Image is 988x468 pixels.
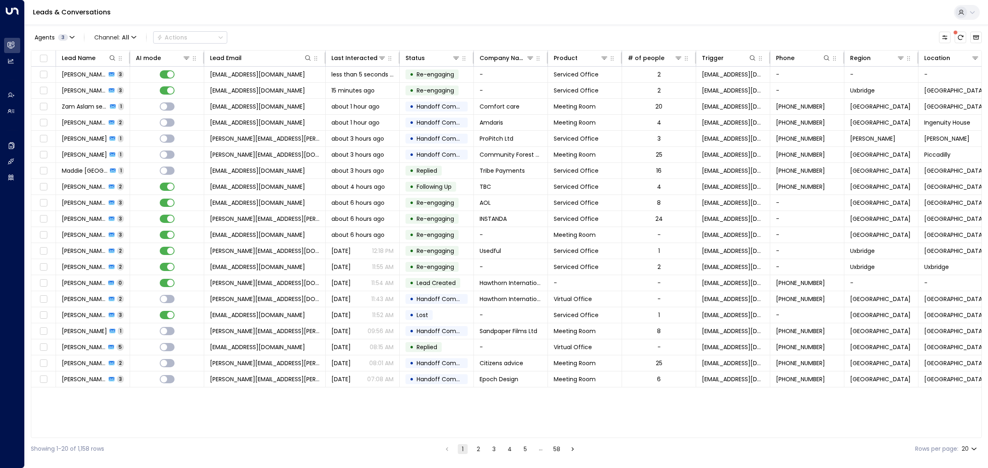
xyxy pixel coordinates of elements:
[38,278,49,288] span: Toggle select row
[62,134,107,143] span: Victoria Barker
[702,247,764,255] span: noreply@notifications.hubspot.com
[410,196,414,210] div: •
[924,118,970,127] span: Ingenuity House
[776,151,825,159] span: +447982665506
[410,260,414,274] div: •
[970,32,982,43] button: Archived Leads
[331,70,394,79] span: less than 5 seconds ago
[770,227,844,243] td: -
[702,199,764,207] span: noreply@notifications.hubspot.com
[702,231,764,239] span: noreply@notifications.hubspot.com
[844,67,918,82] td: -
[153,31,227,44] button: Actions
[657,183,661,191] div: 4
[776,53,831,63] div: Phone
[770,259,844,275] td: -
[568,444,578,454] button: Go to next page
[776,53,795,63] div: Phone
[474,259,548,275] td: -
[850,311,911,319] span: London
[371,279,394,287] p: 11:54 AM
[924,263,949,271] span: Uxbridge
[924,102,985,111] span: Aberdeen
[62,102,107,111] span: Zam Aslam services
[480,295,542,303] span: Hawthorn International ltd
[655,215,663,223] div: 24
[924,183,985,191] span: Gracechurch Street
[117,279,124,286] span: 0
[370,343,394,351] p: 08:15 AM
[410,212,414,226] div: •
[480,215,507,223] span: INSTANDA
[410,180,414,194] div: •
[331,151,384,159] span: about 3 hours ago
[62,343,106,351] span: Sufian Zaheen
[480,199,491,207] span: AOL
[210,215,319,223] span: derek.hill@instanda.com
[554,102,596,111] span: Meeting Room
[38,294,49,304] span: Toggle select row
[117,215,124,222] span: 3
[417,231,454,239] span: Trigger
[924,53,979,63] div: Location
[62,167,107,175] span: Maddie England
[331,183,385,191] span: about 4 hours ago
[210,327,319,335] span: annabel.aldridge@sandpaperfilms.com
[474,83,548,98] td: -
[417,215,454,223] span: Trigger
[38,214,49,224] span: Toggle select row
[554,70,599,79] span: Serviced Office
[850,53,905,63] div: Region
[210,151,319,159] span: aaron@cf-trust.org
[458,444,468,454] button: page 1
[962,443,979,455] div: 20
[118,167,124,174] span: 1
[655,102,662,111] div: 20
[776,102,825,111] span: +447809147673
[38,118,49,128] span: Toggle select row
[924,295,985,303] span: Lime Street
[850,199,911,207] span: Manchester
[850,295,911,303] span: London
[38,198,49,208] span: Toggle select row
[331,167,384,175] span: about 3 hours ago
[554,167,599,175] span: Serviced Office
[417,134,475,143] span: Handoff Completed
[417,327,475,335] span: Handoff Completed
[410,83,414,97] div: •
[118,327,123,334] span: 1
[405,53,425,63] div: Status
[38,134,49,144] span: Toggle select row
[924,215,985,223] span: Gracechurch Street
[554,327,596,335] span: Meeting Room
[118,103,124,110] span: 1
[410,324,414,338] div: •
[924,134,969,143] span: Marlow
[331,215,384,223] span: about 6 hours ago
[410,148,414,162] div: •
[702,311,764,319] span: noreply@notifications.hubspot.com
[210,247,319,255] span: syed@usedful.eu
[117,311,124,318] span: 3
[38,70,49,80] span: Toggle select row
[702,151,764,159] span: noreply@notifications.hubspot.com
[331,343,351,351] span: Yesterday
[91,32,140,43] button: Channel:All
[656,167,662,175] div: 16
[702,70,764,79] span: noreply@notifications.hubspot.com
[844,275,918,291] td: -
[38,166,49,176] span: Toggle select row
[702,263,764,271] span: noreply@notifications.hubspot.com
[924,199,985,207] span: Balloon Street
[62,295,106,303] span: Tom Lovelace
[372,247,394,255] p: 12:18 PM
[157,34,187,41] div: Actions
[554,231,596,239] span: Meeting Room
[924,86,985,95] span: Stockley Park
[331,247,351,255] span: Yesterday
[62,53,96,63] div: Lead Name
[410,292,414,306] div: •
[410,67,414,81] div: •
[552,444,562,454] button: Go to page 58
[118,151,123,158] span: 1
